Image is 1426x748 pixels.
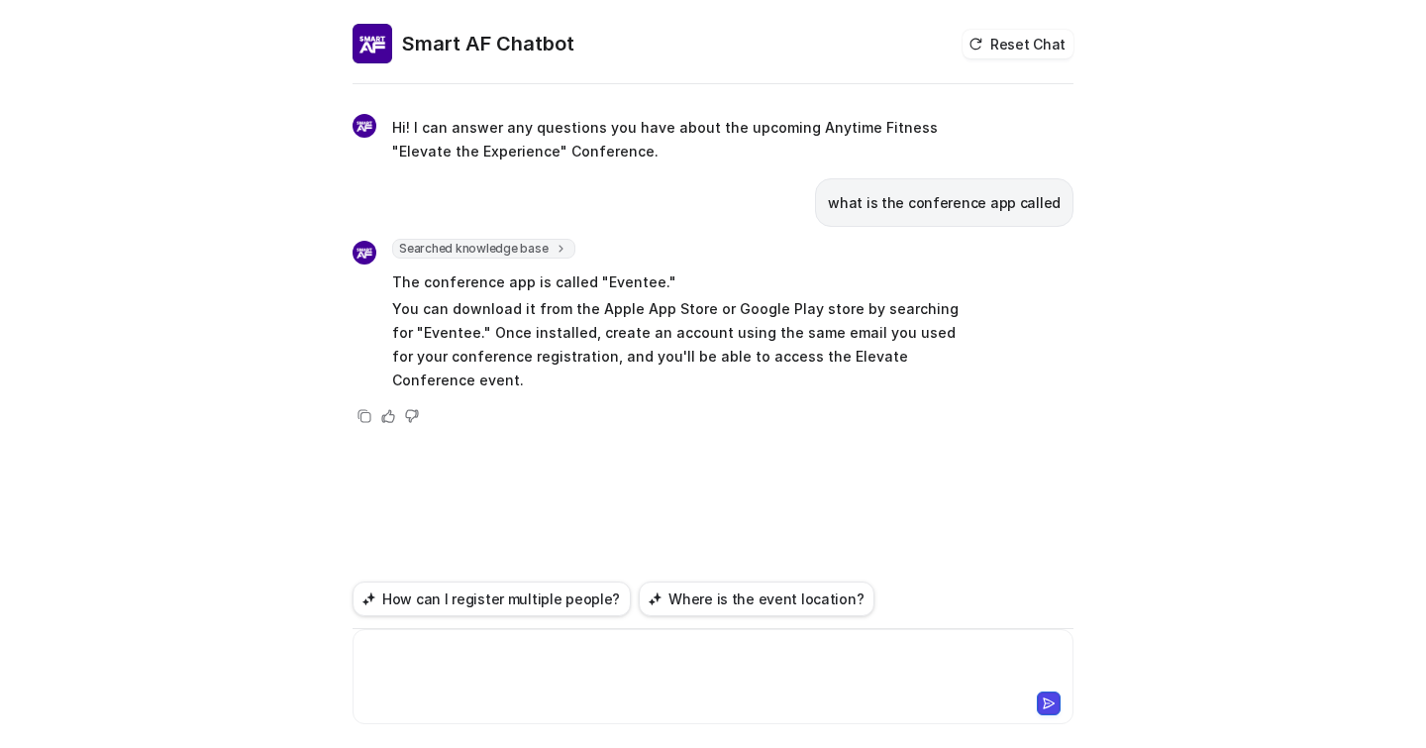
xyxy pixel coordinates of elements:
img: Widget [353,241,376,265]
img: Widget [353,114,376,138]
button: How can I register multiple people? [353,582,631,616]
p: The conference app is called "Eventee." [392,270,971,294]
p: You can download it from the Apple App Store or Google Play store by searching for "Eventee." Onc... [392,297,971,392]
button: Where is the event location? [639,582,874,616]
span: Searched knowledge base [392,239,575,259]
button: Reset Chat [963,30,1073,58]
h2: Smart AF Chatbot [402,30,574,57]
p: what is the conference app called [828,191,1061,215]
img: Widget [353,24,392,63]
p: Hi! I can answer any questions you have about the upcoming Anytime Fitness "Elevate the Experienc... [392,116,971,163]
